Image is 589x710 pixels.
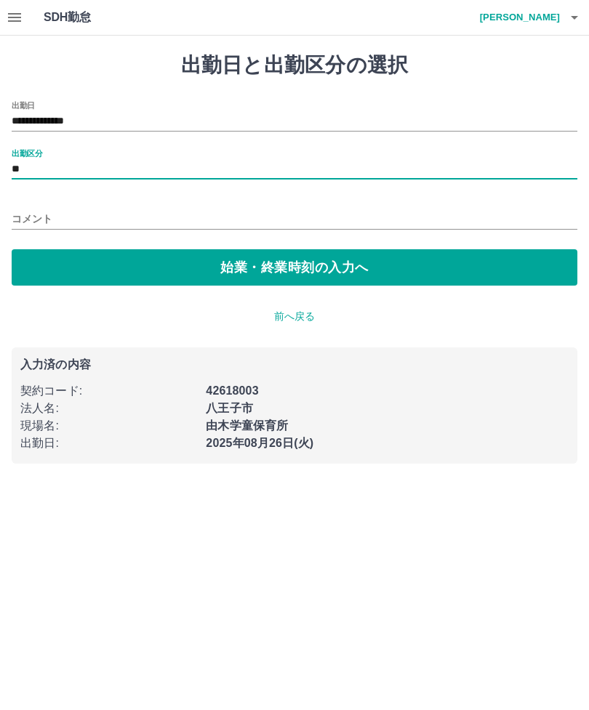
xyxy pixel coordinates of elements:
[12,53,577,78] h1: 出勤日と出勤区分の選択
[206,384,258,397] b: 42618003
[206,437,313,449] b: 2025年08月26日(火)
[12,148,42,158] label: 出勤区分
[12,249,577,286] button: 始業・終業時刻の入力へ
[12,309,577,324] p: 前へ戻る
[206,419,288,432] b: 由木学童保育所
[20,435,197,452] p: 出勤日 :
[20,417,197,435] p: 現場名 :
[20,359,569,371] p: 入力済の内容
[206,402,253,414] b: 八王子市
[20,382,197,400] p: 契約コード :
[20,400,197,417] p: 法人名 :
[12,100,35,110] label: 出勤日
